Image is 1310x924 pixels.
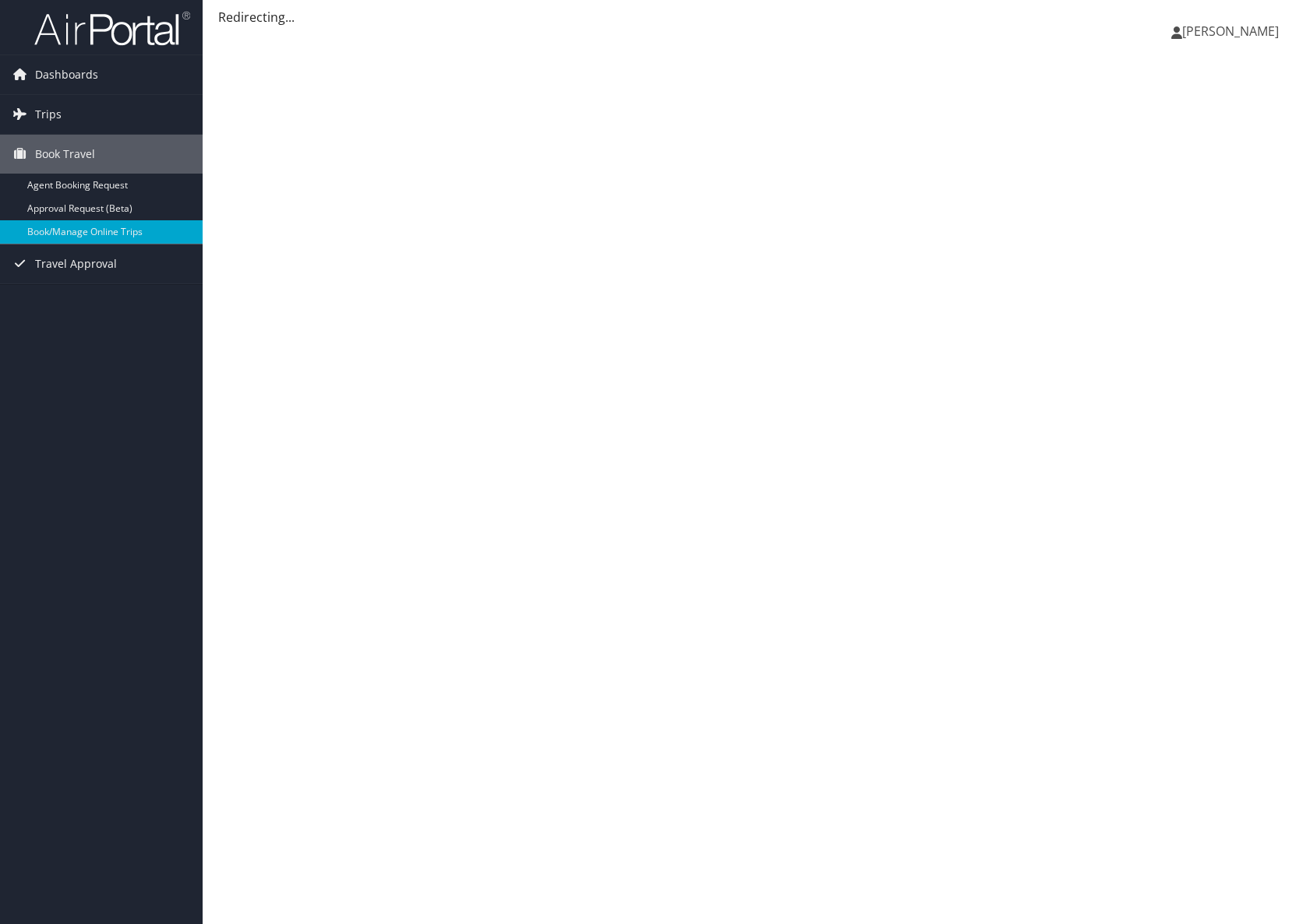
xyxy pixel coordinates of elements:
span: Travel Approval [35,244,117,283]
div: Redirecting... [218,8,1294,26]
span: [PERSON_NAME] [1182,23,1279,40]
img: airportal-logo.png [34,10,190,47]
span: Book Travel [35,135,95,174]
a: [PERSON_NAME] [1171,8,1294,54]
span: Trips [35,95,62,134]
span: Dashboards [35,55,98,94]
